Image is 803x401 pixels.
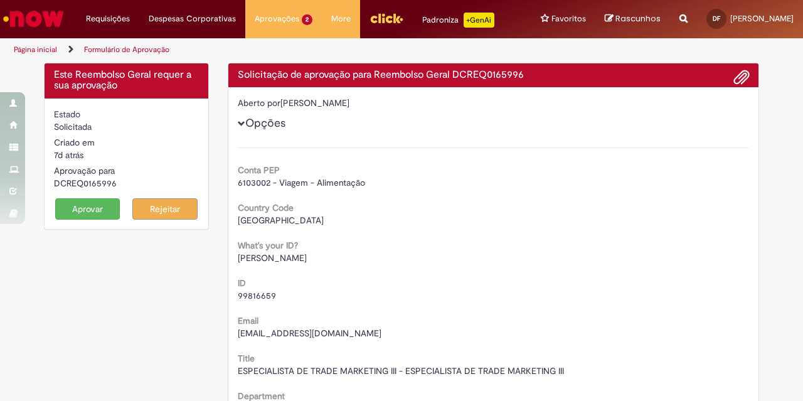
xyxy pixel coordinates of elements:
div: [PERSON_NAME] [238,97,750,112]
b: Title [238,353,255,364]
img: click_logo_yellow_360x200.png [370,9,403,28]
b: Email [238,315,258,326]
a: Página inicial [14,45,57,55]
label: Criado em [54,136,95,149]
div: Padroniza [422,13,494,28]
span: 99816659 [238,290,276,301]
a: Formulário de Aprovação [84,45,169,55]
span: [GEOGRAPHIC_DATA] [238,215,324,226]
a: Rascunhos [605,13,661,25]
button: Rejeitar [132,198,198,220]
span: 2 [302,14,312,25]
span: Requisições [86,13,130,25]
b: ID [238,277,246,289]
h4: Este Reembolso Geral requer a sua aprovação [54,70,199,92]
span: Rascunhos [615,13,661,24]
h4: Solicitação de aprovação para Reembolso Geral DCREQ0165996 [238,70,750,81]
img: ServiceNow [1,6,66,31]
label: Aprovação para [54,164,115,177]
b: Country Code [238,202,294,213]
span: 7d atrás [54,149,83,161]
span: 6103002 - Viagem - Alimentação [238,177,365,188]
span: [PERSON_NAME] [238,252,307,264]
time: 23/08/2025 03:51:49 [54,149,83,161]
p: +GenAi [464,13,494,28]
ul: Trilhas de página [9,38,526,61]
span: Favoritos [551,13,586,25]
div: Solicitada [54,120,199,133]
span: More [331,13,351,25]
div: DCREQ0165996 [54,177,199,190]
span: [PERSON_NAME] [730,13,794,24]
span: [EMAIL_ADDRESS][DOMAIN_NAME] [238,328,381,339]
span: DF [713,14,720,23]
b: Conta PEP [238,164,280,176]
b: What's your ID? [238,240,298,251]
span: Despesas Corporativas [149,13,236,25]
label: Estado [54,108,80,120]
span: Aprovações [255,13,299,25]
div: 23/08/2025 03:51:49 [54,149,199,161]
span: ESPECIALISTA DE TRADE MARKETING III - ESPECIALISTA DE TRADE MARKETING III [238,365,564,377]
label: Aberto por [238,97,280,109]
button: Aprovar [55,198,120,220]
